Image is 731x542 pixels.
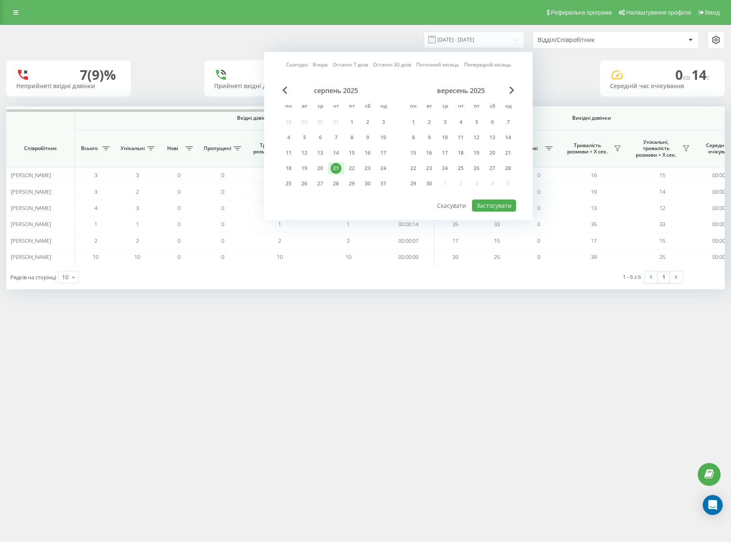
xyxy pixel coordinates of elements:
div: 17 [440,148,450,158]
span: 1 [278,220,281,228]
span: 10 [134,253,140,261]
div: 8 [408,132,419,143]
span: [PERSON_NAME] [11,171,51,179]
div: 15 [408,148,419,158]
div: пт 26 вер 2025 р. [469,162,484,175]
span: Реферальна програма [551,9,612,16]
div: пт 15 серп 2025 р. [344,147,360,159]
span: 0 [221,188,224,195]
div: вересень 2025 [405,86,516,95]
div: 29 [408,178,419,189]
div: 1 [346,117,357,128]
div: 28 [331,178,341,189]
a: Останні 7 днів [333,61,368,69]
div: 27 [315,178,326,189]
div: 21 [503,148,514,158]
div: 18 [455,148,466,158]
div: чт 18 вер 2025 р. [453,147,469,159]
div: пн 18 серп 2025 р. [281,162,296,175]
span: 0 [537,237,540,244]
div: ср 6 серп 2025 р. [312,131,328,144]
span: Тривалість розмови > Х сек. [563,142,611,155]
abbr: п’ятниця [470,101,483,113]
span: 0 [221,171,224,179]
span: 0 [178,171,180,179]
span: c [706,73,710,82]
span: [PERSON_NAME] [11,204,51,212]
div: 25 [283,178,294,189]
span: [PERSON_NAME] [11,237,51,244]
span: 3 [94,188,97,195]
div: 30 [424,178,435,189]
div: чт 14 серп 2025 р. [328,147,344,159]
span: 0 [178,220,180,228]
div: пн 22 вер 2025 р. [405,162,421,175]
abbr: неділя [502,101,514,113]
span: Вихід [705,9,720,16]
button: Скасувати [432,200,471,212]
div: вт 12 серп 2025 р. [296,147,312,159]
div: чт 11 вер 2025 р. [453,131,469,144]
span: 0 [178,253,180,261]
span: 16 [591,171,597,179]
div: пн 4 серп 2025 р. [281,131,296,144]
div: 17 [378,148,389,158]
div: 30 [362,178,373,189]
div: вт 23 вер 2025 р. [421,162,437,175]
span: Унікальні, тривалість розмови > Х сек. [632,139,680,158]
span: Співробітник [13,145,67,152]
span: 14 [659,188,665,195]
span: 3 [136,204,139,212]
div: 7 [331,132,341,143]
div: пт 12 вер 2025 р. [469,131,484,144]
span: Унікальні [121,145,145,152]
div: 11 [455,132,466,143]
span: 0 [221,220,224,228]
span: 17 [591,237,597,244]
abbr: вівторок [423,101,435,113]
span: 3 [136,171,139,179]
div: 3 [378,117,389,128]
div: 12 [471,132,482,143]
div: 23 [362,163,373,174]
div: 11 [283,148,294,158]
div: Open Intercom Messenger [703,495,723,515]
div: 3 [440,117,450,128]
div: сб 13 вер 2025 р. [484,131,500,144]
div: пт 5 вер 2025 р. [469,116,484,128]
div: вт 16 вер 2025 р. [421,147,437,159]
div: 27 [487,163,498,174]
abbr: субота [361,101,374,113]
div: 10 [62,273,69,281]
td: 00:00:07 [383,232,435,249]
a: Поточний місяць [416,61,459,69]
div: ср 24 вер 2025 р. [437,162,453,175]
span: Тривалість розмови > Х сек. [249,142,297,155]
abbr: понеділок [407,101,420,113]
abbr: середа [439,101,451,113]
span: 39 [591,253,597,261]
div: серпень 2025 [281,86,391,95]
div: 5 [299,132,310,143]
span: Налаштування профілю [626,9,691,16]
div: чт 7 серп 2025 р. [328,131,344,144]
div: ср 17 вер 2025 р. [437,147,453,159]
span: Всього [79,145,100,152]
span: 0 [221,253,224,261]
div: 13 [315,148,326,158]
div: пн 8 вер 2025 р. [405,131,421,144]
div: Середній час очікування [610,83,715,90]
div: 4 [455,117,466,128]
div: сб 20 вер 2025 р. [484,147,500,159]
div: 5 [471,117,482,128]
span: 0 [221,237,224,244]
span: Нові [162,145,183,152]
span: 25 [494,253,500,261]
span: 15 [659,237,665,244]
abbr: четвер [330,101,342,113]
span: хв [683,73,691,82]
span: 2 [136,237,139,244]
span: 1 [94,220,97,228]
div: нд 3 серп 2025 р. [375,116,391,128]
td: 00:00:09 [383,249,435,265]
